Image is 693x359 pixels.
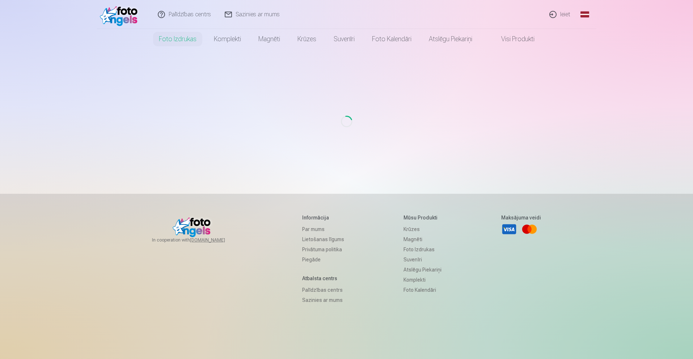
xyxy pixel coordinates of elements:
[302,255,344,265] a: Piegāde
[403,275,441,285] a: Komplekti
[420,29,481,49] a: Atslēgu piekariņi
[302,295,344,305] a: Sazinies ar mums
[302,244,344,255] a: Privātuma politika
[250,29,289,49] a: Magnēti
[150,29,205,49] a: Foto izdrukas
[152,237,242,243] span: In cooperation with
[403,244,441,255] a: Foto izdrukas
[501,221,517,237] a: Visa
[403,234,441,244] a: Magnēti
[403,285,441,295] a: Foto kalendāri
[363,29,420,49] a: Foto kalendāri
[302,275,344,282] h5: Atbalsta centrs
[325,29,363,49] a: Suvenīri
[302,214,344,221] h5: Informācija
[289,29,325,49] a: Krūzes
[100,3,141,26] img: /fa1
[501,214,541,221] h5: Maksājuma veidi
[403,255,441,265] a: Suvenīri
[403,224,441,234] a: Krūzes
[521,221,537,237] a: Mastercard
[302,285,344,295] a: Palīdzības centrs
[403,214,441,221] h5: Mūsu produkti
[302,234,344,244] a: Lietošanas līgums
[403,265,441,275] a: Atslēgu piekariņi
[302,224,344,234] a: Par mums
[481,29,543,49] a: Visi produkti
[205,29,250,49] a: Komplekti
[190,237,242,243] a: [DOMAIN_NAME]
